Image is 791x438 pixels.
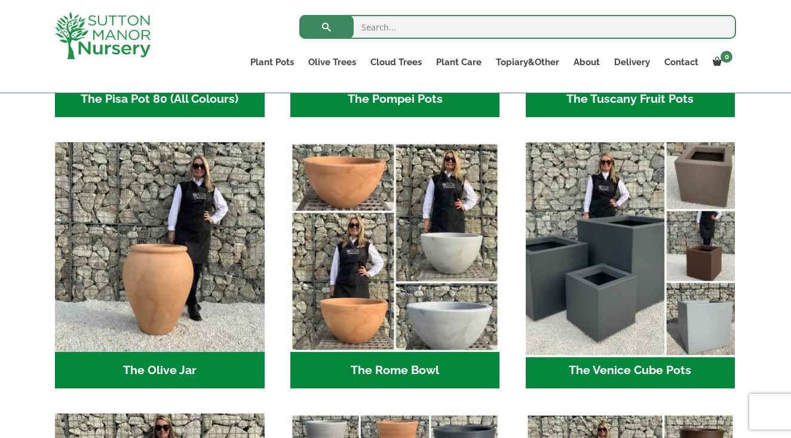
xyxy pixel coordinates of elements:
a: Visit product category The Venice Cube Pots [526,142,735,388]
a: Contact [657,54,706,71]
a: Visit product category The Rome Bowl [290,142,500,388]
h2: The Venice Cube Pots [526,352,735,389]
h2: The Pompei Pots [290,81,500,118]
a: Cloud Trees [363,54,429,71]
span: 0 [721,51,732,63]
a: Plant Care [429,54,489,71]
img: logo [55,12,151,59]
a: Delivery [607,54,657,71]
h2: The Olive Jar [55,352,265,389]
input: Search... [299,15,736,39]
a: About [566,54,607,71]
a: Topiary&Other [489,54,566,71]
h2: The Rome Bowl [290,352,500,389]
a: Olive Trees [301,54,363,71]
img: The Venice Cube Pots [520,137,740,357]
img: The Olive Jar [55,142,265,352]
h2: The Tuscany Fruit Pots [526,81,735,118]
img: The Rome Bowl [290,142,500,352]
a: 0 [706,54,736,71]
a: Plant Pots [243,54,301,71]
a: Visit product category The Olive Jar [55,142,265,388]
h2: The Pisa Pot 80 (All Colours) [55,81,265,118]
